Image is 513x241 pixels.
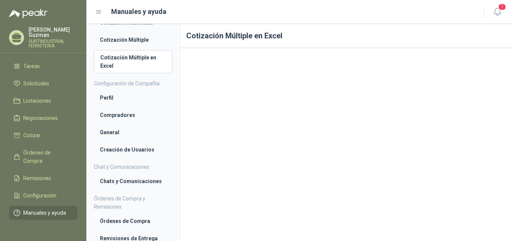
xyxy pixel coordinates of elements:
li: Perfil [100,94,166,102]
a: Configuración [9,188,77,203]
span: Licitaciones [23,97,51,105]
li: Órdenes de Compra [100,217,166,225]
li: Creación de Usuarios [100,146,166,154]
span: Manuales y ayuda [23,209,66,217]
a: Compradores [94,108,172,122]
span: Órdenes de Compra [23,149,70,165]
a: Órdenes de Compra [9,146,77,168]
span: Remisiones [23,174,51,182]
iframe: 785b0f8beee748c987cd31549a77dc63 [186,54,507,234]
span: 1 [498,3,506,11]
button: 1 [490,5,504,19]
li: Compradores [100,111,166,119]
li: Chats y Comunicaciones [100,177,166,185]
a: Creación de Usuarios [94,142,172,157]
li: Cotización Múltiple en Excel [100,53,166,70]
h4: Configuración de Compañía [94,79,172,88]
a: Tareas [9,59,77,73]
a: Cotización Múltiple en Excel [94,50,172,73]
a: Cotizar [9,128,77,142]
span: Configuración [23,191,56,200]
a: Solicitudes [9,76,77,91]
li: General [100,128,166,136]
a: Licitaciones [9,94,77,108]
a: Órdenes de Compra [94,214,172,228]
span: Negociaciones [23,114,58,122]
a: Negociaciones [9,111,77,125]
a: Cotización Múltiple [94,33,172,47]
a: General [94,125,172,139]
img: Logo peakr [9,9,47,18]
h1: Cotización Múltiple en Excel [180,24,513,48]
a: Perfil [94,91,172,105]
p: SURTINDUSTRIAL FERRETERIA [29,39,77,48]
span: Cotizar [23,131,41,139]
span: Tareas [23,62,40,70]
a: Manuales y ayuda [9,206,77,220]
p: [PERSON_NAME] Guzman [29,27,77,38]
span: Solicitudes [23,79,49,88]
h4: Órdenes de Compra y Remisiones [94,194,172,211]
h4: Chat y Comunicaciones [94,163,172,171]
h1: Manuales y ayuda [111,6,166,17]
a: Remisiones [9,171,77,185]
a: Chats y Comunicaciones [94,174,172,188]
li: Cotización Múltiple [100,36,166,44]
